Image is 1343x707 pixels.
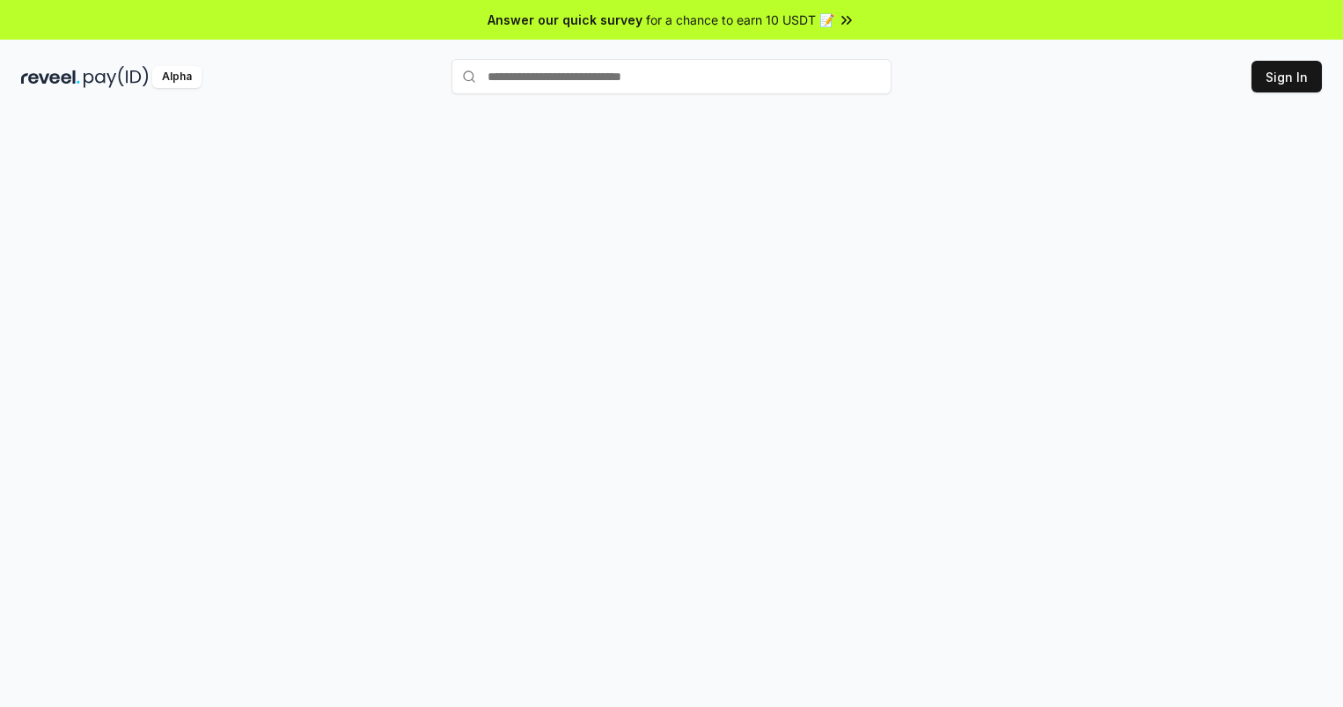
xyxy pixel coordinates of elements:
span: Answer our quick survey [488,11,642,29]
button: Sign In [1251,61,1322,92]
span: for a chance to earn 10 USDT 📝 [646,11,834,29]
div: Alpha [152,66,202,88]
img: pay_id [84,66,149,88]
img: reveel_dark [21,66,80,88]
